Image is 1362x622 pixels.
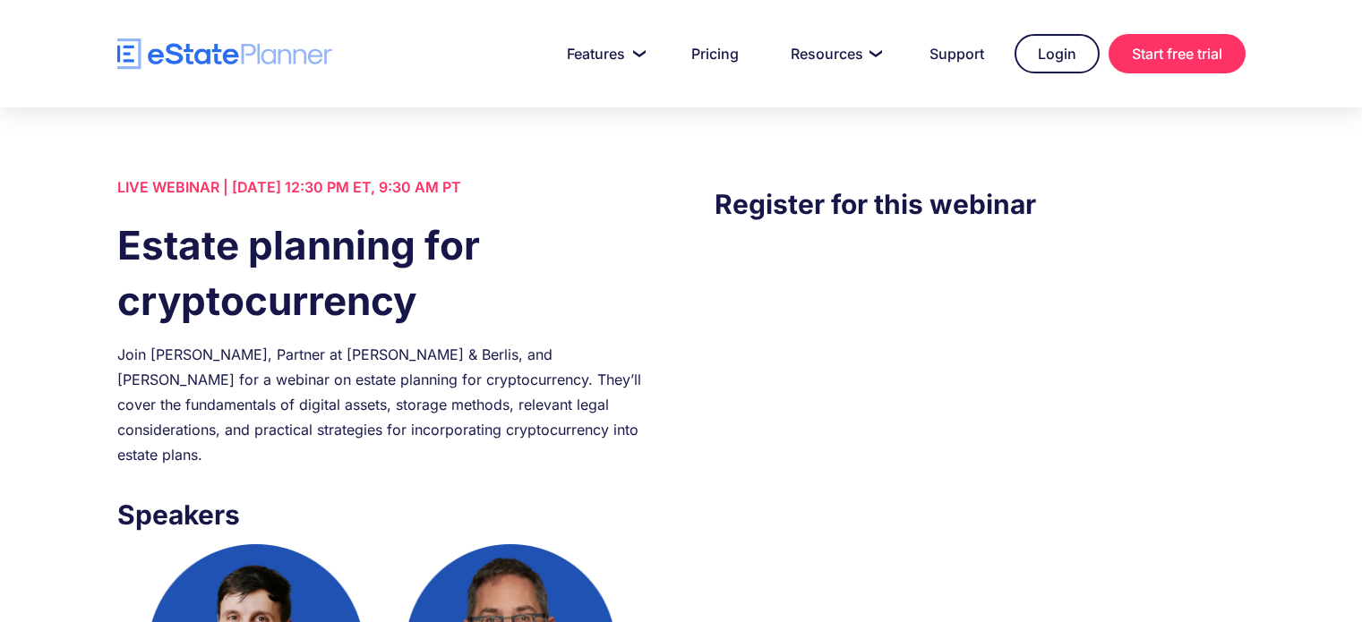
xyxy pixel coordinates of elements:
div: Join [PERSON_NAME], Partner at [PERSON_NAME] & Berlis, and [PERSON_NAME] for a webinar on estate ... [117,342,647,467]
a: Start free trial [1109,34,1246,73]
div: LIVE WEBINAR | [DATE] 12:30 PM ET, 9:30 AM PT [117,175,647,200]
h3: Register for this webinar [715,183,1245,225]
a: Features [545,36,661,72]
a: Pricing [670,36,760,72]
iframe: Form 0 [715,260,1245,565]
a: Resources [769,36,899,72]
a: Login [1015,34,1100,73]
a: home [117,38,332,70]
a: Support [908,36,1006,72]
h1: Estate planning for cryptocurrency [117,217,647,328]
h3: Speakers [117,494,647,535]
